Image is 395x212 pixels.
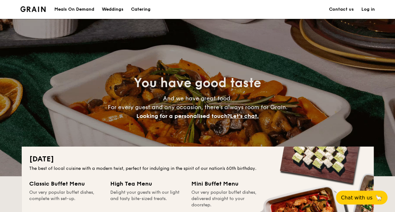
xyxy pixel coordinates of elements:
[108,95,288,120] span: And we have great food. For every guest and any occasion, there’s always room for Grain.
[230,113,259,120] span: Let's chat.
[336,191,387,204] button: Chat with us🦙
[341,195,372,201] span: Chat with us
[29,154,366,164] h2: [DATE]
[20,6,46,12] a: Logotype
[191,189,265,208] div: Our very popular buffet dishes, delivered straight to your doorstep.
[29,179,103,188] div: Classic Buffet Menu
[191,179,265,188] div: Mini Buffet Menu
[20,6,46,12] img: Grain
[29,165,366,172] div: The best of local cuisine with a modern twist, perfect for indulging in the spirit of our nation’...
[136,113,230,120] span: Looking for a personalised touch?
[375,194,382,201] span: 🦙
[29,189,103,208] div: Our very popular buffet dishes, complete with set-up.
[110,189,184,208] div: Delight your guests with our light and tasty bite-sized treats.
[134,75,261,91] span: You have good taste
[110,179,184,188] div: High Tea Menu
